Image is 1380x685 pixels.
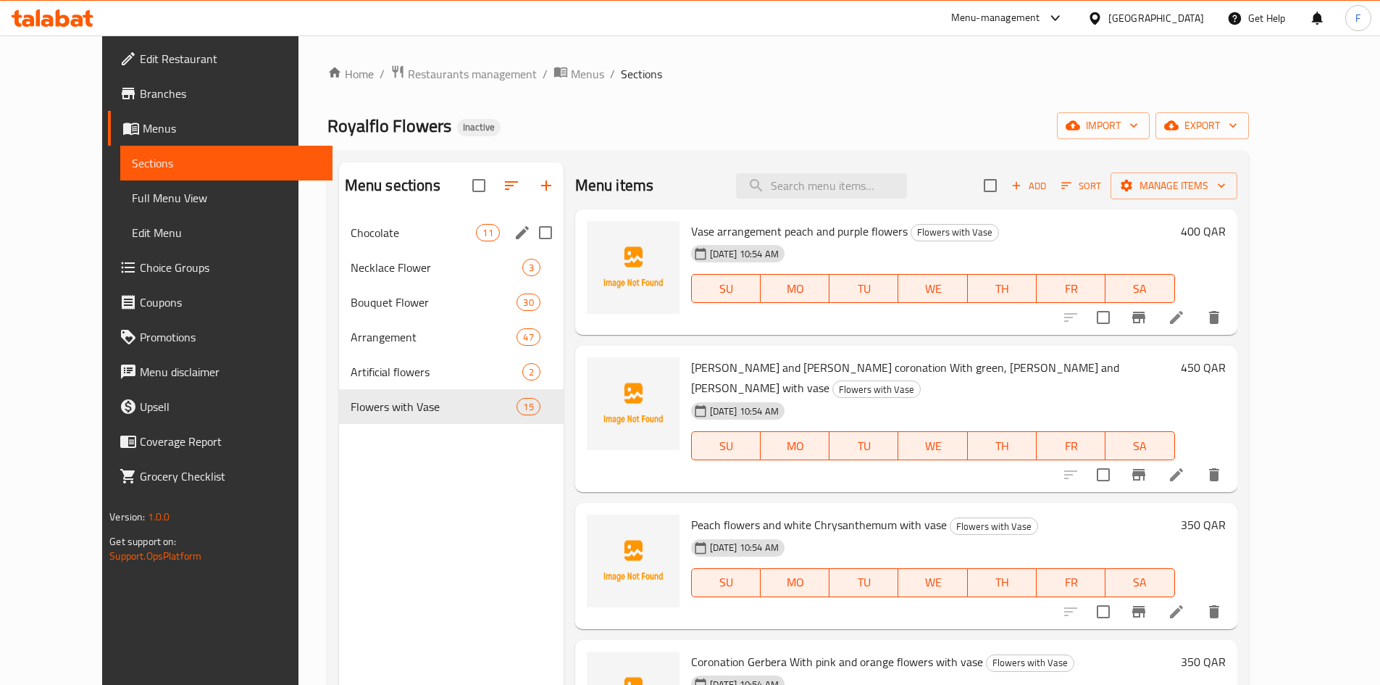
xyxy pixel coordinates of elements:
[140,85,321,102] span: Branches
[974,572,1031,593] span: TH
[1181,652,1226,672] h6: 350 QAR
[132,154,321,172] span: Sections
[832,381,921,398] div: Flowers with Vase
[736,173,907,199] input: search
[517,331,539,344] span: 47
[1105,568,1174,597] button: SA
[517,398,540,415] div: items
[108,76,333,111] a: Branches
[1111,173,1237,199] button: Manage items
[120,180,333,215] a: Full Menu View
[351,224,477,241] span: Chocolate
[704,541,785,555] span: [DATE] 10:54 AM
[587,515,679,607] img: Peach flowers and white Chrysanthemum with vase
[553,65,604,83] a: Menus
[517,296,539,310] span: 30
[140,398,321,415] span: Upsell
[898,274,967,303] button: WE
[464,170,494,201] span: Select all sections
[698,278,755,299] span: SU
[975,170,1005,201] span: Select section
[904,572,961,593] span: WE
[339,209,564,430] nav: Menu sections
[140,433,321,450] span: Coverage Report
[109,532,176,551] span: Get support on:
[1355,10,1360,26] span: F
[108,250,333,285] a: Choice Groups
[345,175,440,196] h2: Menu sections
[1168,466,1185,483] a: Edit menu item
[835,572,892,593] span: TU
[904,436,961,457] span: WE
[1005,175,1052,197] span: Add item
[610,65,615,83] li: /
[704,247,785,261] span: [DATE] 10:54 AM
[1121,300,1156,335] button: Branch-specific-item
[1061,178,1101,194] span: Sort
[968,274,1037,303] button: TH
[1088,460,1118,490] span: Select to update
[109,547,201,565] a: Support.OpsPlatform
[120,146,333,180] a: Sections
[691,357,1119,399] span: [PERSON_NAME] and [PERSON_NAME] coronation With green, [PERSON_NAME] and [PERSON_NAME] with vase
[986,655,1074,672] div: Flowers with Vase
[974,436,1031,457] span: TH
[339,389,564,424] div: Flowers with Vase15
[761,274,829,303] button: MO
[766,572,824,593] span: MO
[1111,572,1168,593] span: SA
[1009,178,1048,194] span: Add
[691,431,761,460] button: SU
[1037,568,1105,597] button: FR
[1111,278,1168,299] span: SA
[339,285,564,320] div: Bouquet Flower30
[1181,221,1226,241] h6: 400 QAR
[974,278,1031,299] span: TH
[1197,594,1231,629] button: delete
[143,120,321,137] span: Menus
[108,424,333,459] a: Coverage Report
[691,220,908,242] span: Vase arrangement peach and purple flowers
[571,65,604,83] span: Menus
[140,294,321,311] span: Coupons
[522,259,540,276] div: items
[1168,309,1185,326] a: Edit menu item
[835,436,892,457] span: TU
[132,224,321,241] span: Edit Menu
[351,294,517,311] span: Bouquet Flower
[911,224,999,241] div: Flowers with Vase
[1057,112,1150,139] button: import
[140,328,321,346] span: Promotions
[1088,597,1118,627] span: Select to update
[829,274,898,303] button: TU
[691,514,947,536] span: Peach flowers and white Chrysanthemum with vase
[120,215,333,250] a: Edit Menu
[517,294,540,311] div: items
[1069,117,1138,135] span: import
[148,507,170,526] span: 1.0.0
[494,168,529,203] span: Sort sections
[1197,457,1231,492] button: delete
[351,328,517,346] span: Arrangement
[829,431,898,460] button: TU
[1167,117,1237,135] span: export
[1121,457,1156,492] button: Branch-specific-item
[691,651,983,673] span: Coronation Gerbera With pink and orange flowers with vase
[704,404,785,418] span: [DATE] 10:54 AM
[327,65,374,83] a: Home
[898,431,967,460] button: WE
[1197,300,1231,335] button: delete
[1105,431,1174,460] button: SA
[408,65,537,83] span: Restaurants management
[698,572,755,593] span: SU
[108,41,333,76] a: Edit Restaurant
[1155,112,1249,139] button: export
[1037,431,1105,460] button: FR
[476,224,499,241] div: items
[761,568,829,597] button: MO
[327,65,1249,83] nav: breadcrumb
[1121,594,1156,629] button: Branch-specific-item
[351,259,522,276] div: Necklace Flower
[698,436,755,457] span: SU
[766,278,824,299] span: MO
